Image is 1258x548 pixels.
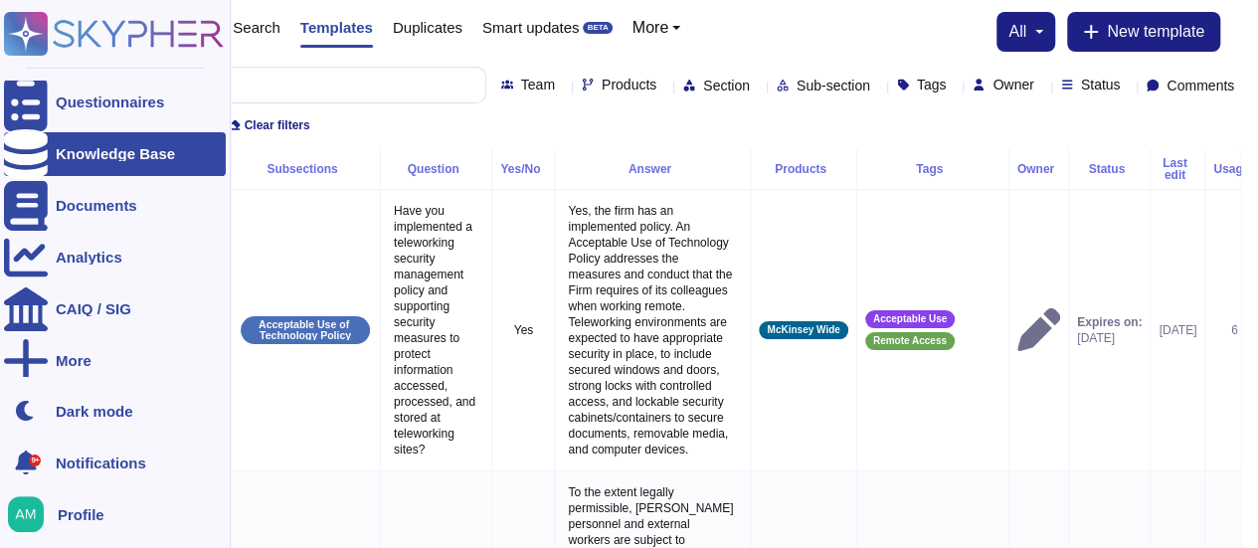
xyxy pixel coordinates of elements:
span: Remote Access [873,336,947,346]
span: Expires on: [1077,314,1142,330]
div: Documents [56,198,137,213]
span: Section [703,79,750,92]
a: Analytics [4,236,226,279]
span: [DATE] [1077,330,1142,346]
a: CAIQ / SIG [4,287,226,331]
span: Duplicates [393,20,462,35]
input: Search by keywords [79,68,485,102]
button: More [632,20,681,36]
div: BETA [583,22,612,34]
span: Notifications [56,456,146,470]
div: Usage [1213,163,1255,175]
div: Questionnaires [56,94,164,109]
img: user [8,496,44,532]
span: More [632,20,668,36]
a: Knowledge Base [4,132,226,176]
p: Have you implemented a teleworking security management policy and supporting security measures to... [389,198,483,462]
div: Dark mode [56,404,133,419]
a: Questionnaires [4,81,226,124]
span: Sub-section [797,79,870,92]
button: user [4,492,58,536]
span: Templates [300,20,373,35]
div: Status [1077,163,1142,175]
div: Subsections [239,163,372,175]
div: Question [389,163,483,175]
span: Team [521,78,555,91]
div: Analytics [56,250,122,265]
span: Comments [1167,79,1234,92]
span: Profile [58,507,104,522]
span: Acceptable Use [873,314,947,324]
span: Smart updates [482,20,580,35]
span: New template [1107,24,1204,40]
div: [DATE] [1159,322,1196,338]
div: 9+ [29,455,41,466]
div: More [56,353,91,368]
span: Clear filters [245,119,310,131]
span: McKinsey Wide [767,325,839,335]
span: Products [602,78,656,91]
button: all [1008,24,1043,40]
div: Answer [563,163,742,175]
span: Status [1081,78,1121,91]
div: Tags [865,163,1000,175]
p: Yes [500,322,546,338]
span: Owner [992,78,1033,91]
span: all [1008,24,1026,40]
div: Owner [1017,163,1060,175]
p: Yes, the firm has an implemented policy. An Acceptable Use of Technology Policy addresses the mea... [563,198,742,462]
div: Last edit [1159,157,1196,181]
p: Acceptable Use of Technology Policy [248,319,363,340]
div: Yes/No [500,163,546,175]
a: Documents [4,184,226,228]
span: Tags [917,78,947,91]
div: CAIQ / SIG [56,301,131,316]
div: 6 [1213,322,1255,338]
div: Products [759,163,847,175]
div: Knowledge Base [56,146,175,161]
span: Search [233,20,280,35]
button: New template [1067,12,1220,52]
